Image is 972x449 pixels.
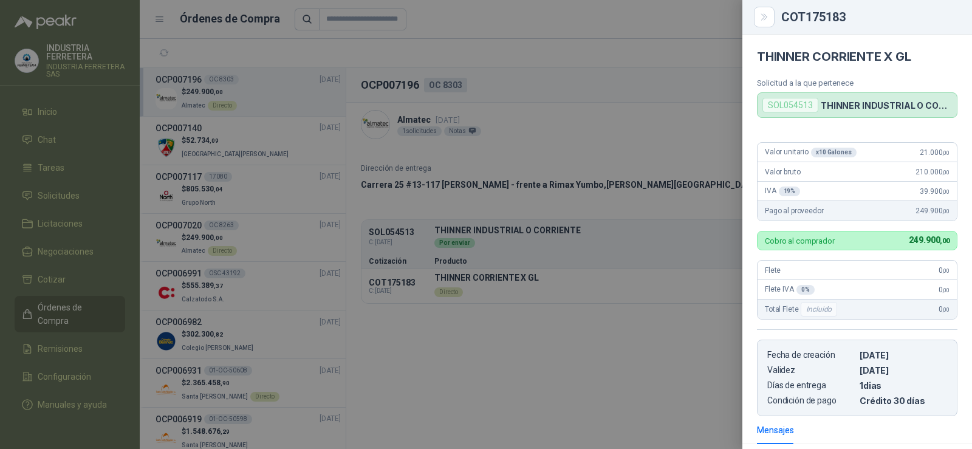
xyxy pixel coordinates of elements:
span: ,00 [942,149,950,156]
span: ,00 [942,267,950,274]
p: [DATE] [860,350,947,360]
span: 0 [939,266,950,275]
span: ,00 [942,188,950,195]
span: ,00 [942,208,950,214]
span: 21.000 [920,148,950,157]
span: Pago al proveedor [765,207,824,215]
span: 0 [939,286,950,294]
span: ,00 [942,287,950,293]
span: Total Flete [765,302,840,317]
h4: THINNER CORRIENTE X GL [757,49,957,64]
span: 249.900 [916,207,950,215]
p: Solicitud a la que pertenece [757,78,957,87]
div: x 10 Galones [811,148,857,157]
span: Flete IVA [765,285,815,295]
div: Incluido [801,302,837,317]
p: Crédito 30 días [860,396,947,406]
span: Flete [765,266,781,275]
span: Valor unitario [765,148,857,157]
span: ,00 [942,306,950,313]
div: SOL054513 [762,98,818,112]
p: Fecha de creación [767,350,855,360]
button: Close [757,10,772,24]
div: 0 % [796,285,815,295]
span: Valor bruto [765,168,800,176]
div: COT175183 [781,11,957,23]
span: 210.000 [916,168,950,176]
p: THINNER INDUSTRIAL O CORRIENTE [821,100,952,111]
span: 39.900 [920,187,950,196]
span: 0 [939,305,950,314]
div: 19 % [779,187,801,196]
span: ,00 [940,237,950,245]
div: Mensajes [757,423,794,437]
p: Condición de pago [767,396,855,406]
p: Cobro al comprador [765,237,835,245]
p: Validez [767,365,855,375]
p: [DATE] [860,365,947,375]
span: 249.900 [909,235,950,245]
p: Días de entrega [767,380,855,391]
span: IVA [765,187,800,196]
p: 1 dias [860,380,947,391]
span: ,00 [942,169,950,176]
